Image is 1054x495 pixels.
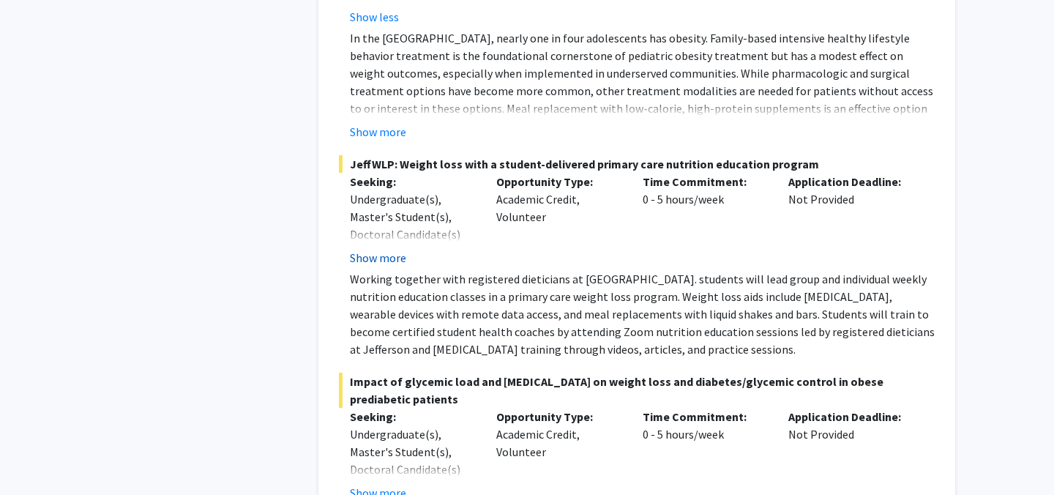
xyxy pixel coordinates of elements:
div: Not Provided [777,173,924,267]
div: 0 - 5 hours/week [632,173,778,267]
p: Seeking: [350,408,474,425]
button: Show more [350,123,406,141]
button: Show more [350,249,406,267]
span: Impact of glycemic load and [MEDICAL_DATA] on weight loss and diabetes/glycemic control in obese ... [339,373,935,408]
p: Time Commitment: [643,173,767,190]
p: Opportunity Type: [496,173,621,190]
span: JeffWLP: Weight loss with a student-delivered primary care nutrition education program [339,155,935,173]
p: Application Deadline: [788,173,913,190]
p: Working together with registered dieticians at [GEOGRAPHIC_DATA]. students will lead group and in... [350,270,935,358]
iframe: Chat [11,429,62,484]
p: Application Deadline: [788,408,913,425]
div: Academic Credit, Volunteer [485,173,632,267]
p: Time Commitment: [643,408,767,425]
p: In the [GEOGRAPHIC_DATA], nearly one in four adolescents has obesity. Family-based intensive heal... [350,29,935,205]
div: Undergraduate(s), Master's Student(s), Doctoral Candidate(s) (PhD, MD, DMD, PharmD, etc.) [350,190,474,278]
button: Show less [350,8,399,26]
p: Seeking: [350,173,474,190]
p: Opportunity Type: [496,408,621,425]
